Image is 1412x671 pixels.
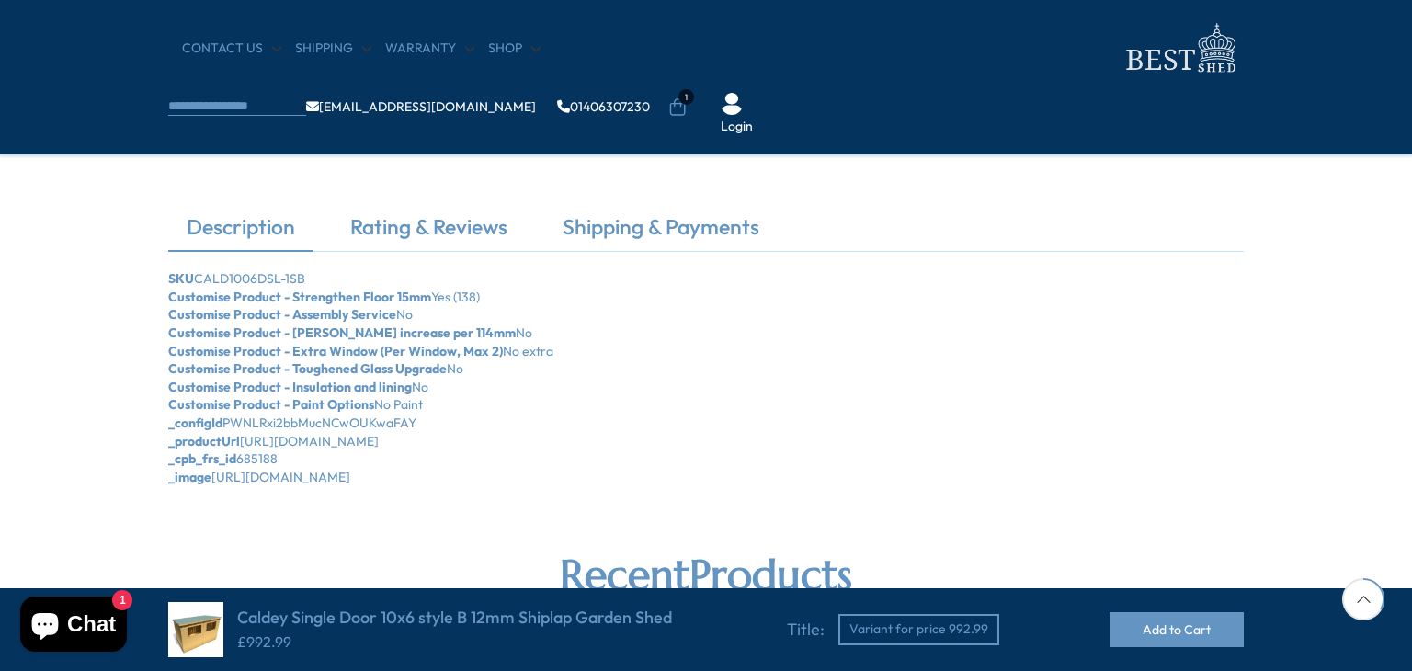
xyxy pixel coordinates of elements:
[488,40,541,58] a: Shop
[689,549,852,601] b: Products
[721,118,753,136] a: Login
[1110,612,1244,647] button: Add to Cart
[168,469,211,485] strong: _image
[782,613,829,645] label: Title:
[168,433,240,449] strong: _productUrl
[168,270,194,287] strong: SKU
[168,212,313,251] a: Description
[1115,18,1244,78] img: logo
[237,608,672,628] h4: Caldey Single Door 10x6 style B 12mm Shiplap Garden Shed
[838,614,999,645] label: Variant for price 992.99
[168,396,374,413] strong: Customise Product - Paint Options
[721,93,743,115] img: User Icon
[295,40,371,58] a: Shipping
[168,360,447,377] strong: Customise Product - Toughened Glass Upgrade
[678,89,694,105] span: 1
[168,343,503,359] strong: Customise Product - Extra Window (Per Window, Max 2)
[168,306,396,323] strong: Customise Product - Assembly Service
[168,415,222,431] strong: _configId
[168,270,1244,486] div: CALD1006DSL-1SB Yes (138) No No No extra No No No Paint PWNLRxi2bbMucNCwOUKwaFAY [URL][DOMAIN_NAM...
[668,98,687,117] a: 1
[332,212,526,251] a: Rating & Reviews
[237,632,291,651] ins: £992.99
[557,100,650,113] a: 01406307230
[168,379,412,395] strong: Customise Product - Insulation and lining
[385,40,474,58] a: Warranty
[182,40,281,58] a: CONTACT US
[168,289,431,305] strong: Customise Product - Strengthen Floor 15mm
[168,450,236,467] strong: _cpb_frs_id
[168,551,1244,600] h2: Recent
[168,602,223,657] img: Caldey
[544,212,778,251] a: Shipping & Payments
[168,324,516,341] strong: Customise Product - [PERSON_NAME] increase per 114mm
[15,597,132,656] inbox-online-store-chat: Shopify online store chat
[306,100,536,113] a: [EMAIL_ADDRESS][DOMAIN_NAME]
